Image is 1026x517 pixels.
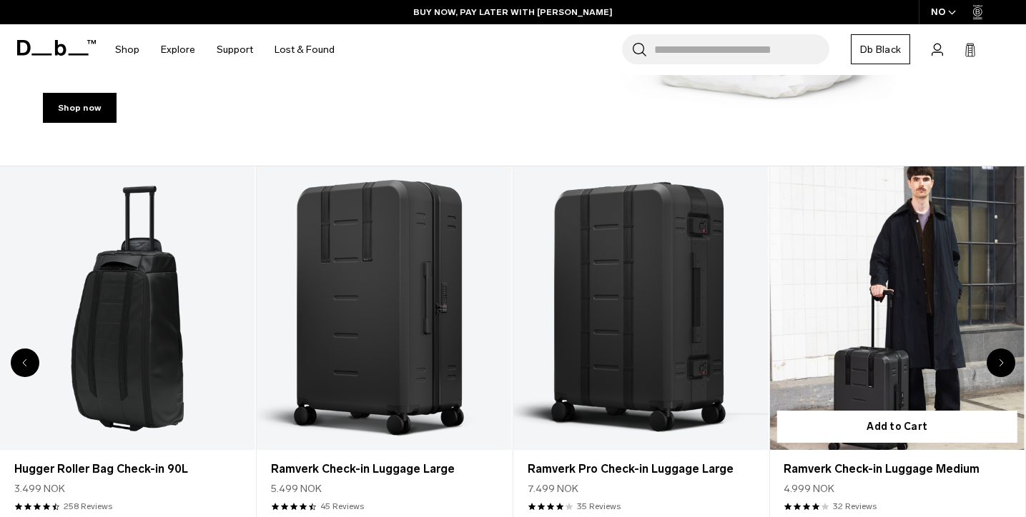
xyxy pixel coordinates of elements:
a: BUY NOW, PAY LATER WITH [PERSON_NAME] [413,6,613,19]
span: 4.999 NOK [784,481,834,496]
a: 32 reviews [833,500,877,513]
a: Ramverk Check-in Luggage Large [257,166,512,449]
a: 258 reviews [64,500,112,513]
a: Ramverk Check-in Luggage Medium [769,166,1025,449]
a: Explore [161,24,195,75]
span: 7.499 NOK [528,481,578,496]
a: Ramverk Pro Check-in Luggage Large [528,461,754,478]
a: Lost & Found [275,24,335,75]
div: Previous slide [11,348,39,377]
a: Hugger Roller Bag Check-in 90L [14,461,241,478]
a: Shop [115,24,139,75]
a: 45 reviews [320,500,364,513]
a: Support [217,24,253,75]
a: Shop now [43,93,117,123]
button: Add to Cart [776,411,1017,443]
span: 5.499 NOK [271,481,322,496]
a: Ramverk Check-in Luggage Large [271,461,498,478]
a: Ramverk Check-in Luggage Medium [784,461,1010,478]
a: Ramverk Pro Check-in Luggage Large [513,166,769,449]
nav: Main Navigation [104,24,345,75]
a: 35 reviews [577,500,621,513]
span: 3.499 NOK [14,481,65,496]
a: Db Black [851,34,910,64]
div: Next slide [987,348,1015,377]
